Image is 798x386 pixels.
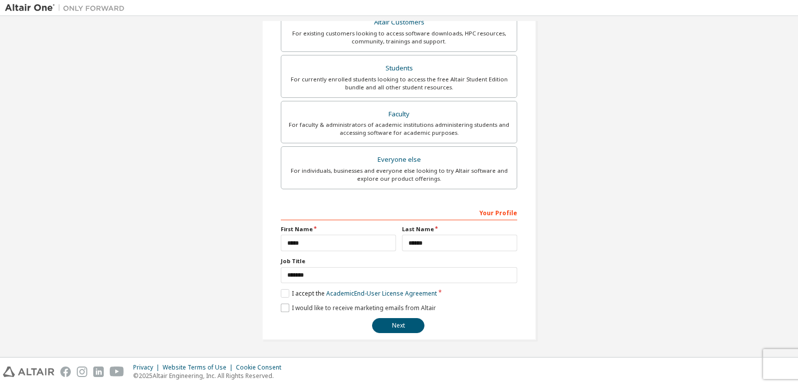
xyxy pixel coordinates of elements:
[133,364,163,372] div: Privacy
[287,107,511,121] div: Faculty
[281,304,436,312] label: I would like to receive marketing emails from Altair
[3,367,54,377] img: altair_logo.svg
[287,75,511,91] div: For currently enrolled students looking to access the free Altair Student Edition bundle and all ...
[287,29,511,45] div: For existing customers looking to access software downloads, HPC resources, community, trainings ...
[281,257,517,265] label: Job Title
[93,367,104,377] img: linkedin.svg
[133,372,287,380] p: © 2025 Altair Engineering, Inc. All Rights Reserved.
[287,121,511,137] div: For faculty & administrators of academic institutions administering students and accessing softwa...
[163,364,236,372] div: Website Terms of Use
[287,15,511,29] div: Altair Customers
[281,204,517,220] div: Your Profile
[287,153,511,167] div: Everyone else
[287,61,511,75] div: Students
[281,289,437,298] label: I accept the
[287,167,511,183] div: For individuals, businesses and everyone else looking to try Altair software and explore our prod...
[402,225,517,233] label: Last Name
[236,364,287,372] div: Cookie Consent
[372,318,424,333] button: Next
[281,225,396,233] label: First Name
[110,367,124,377] img: youtube.svg
[326,289,437,298] a: Academic End-User License Agreement
[77,367,87,377] img: instagram.svg
[60,367,71,377] img: facebook.svg
[5,3,130,13] img: Altair One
